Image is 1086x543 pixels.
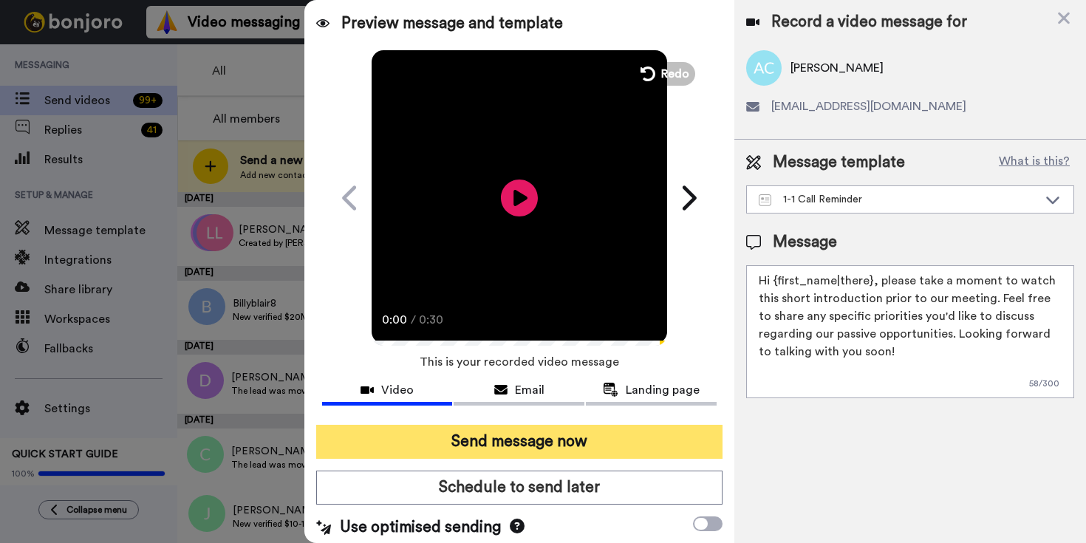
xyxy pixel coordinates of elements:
[626,381,700,399] span: Landing page
[340,516,501,539] span: Use optimised sending
[420,346,619,378] span: This is your recorded video message
[381,381,414,399] span: Video
[316,425,723,459] button: Send message now
[773,151,905,174] span: Message template
[419,311,445,329] span: 0:30
[759,194,771,206] img: Message-temps.svg
[994,151,1074,174] button: What is this?
[411,311,416,329] span: /
[773,231,837,253] span: Message
[316,471,723,505] button: Schedule to send later
[746,265,1074,398] textarea: Hi {first_name|there}, please take a moment to watch this short introduction prior to our meeting...
[771,98,966,115] span: [EMAIL_ADDRESS][DOMAIN_NAME]
[382,311,408,329] span: 0:00
[515,381,544,399] span: Email
[759,192,1038,207] div: 1-1 Call Reminder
